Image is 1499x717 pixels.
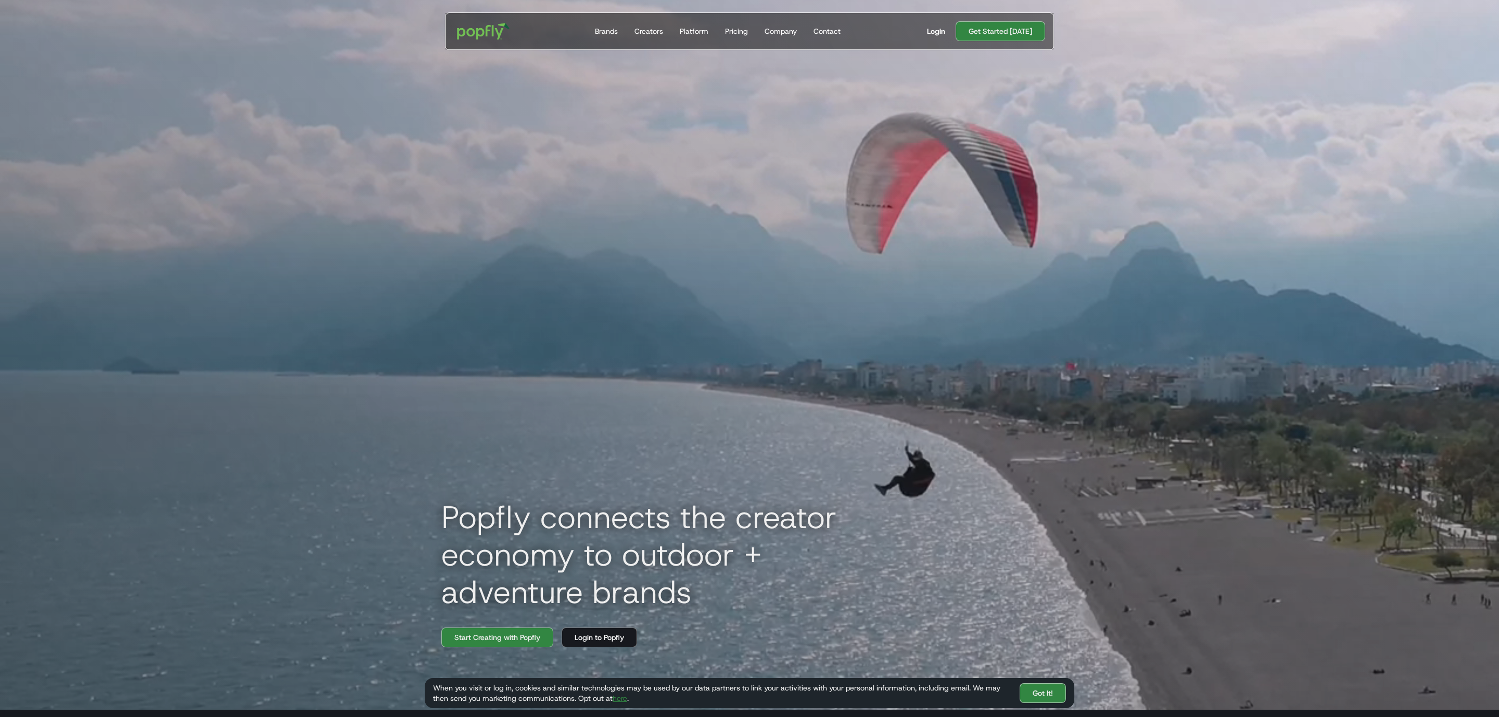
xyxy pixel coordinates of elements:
a: here [613,694,627,703]
div: Platform [680,26,708,36]
a: Login to Popfly [562,628,637,647]
a: Company [760,13,801,49]
div: Company [765,26,797,36]
a: Contact [809,13,845,49]
a: Platform [676,13,713,49]
div: Login [927,26,945,36]
div: When you visit or log in, cookies and similar technologies may be used by our data partners to li... [433,683,1011,703]
div: Contact [814,26,841,36]
a: Get Started [DATE] [956,21,1045,41]
a: Pricing [721,13,752,49]
a: Brands [591,13,622,49]
a: home [450,16,517,47]
a: Start Creating with Popfly [441,628,553,647]
a: Got It! [1020,683,1066,703]
a: Login [923,26,949,36]
div: Brands [595,26,618,36]
h1: Popfly connects the creator economy to outdoor + adventure brands [433,498,901,611]
div: Pricing [725,26,748,36]
div: Creators [634,26,663,36]
a: Creators [630,13,667,49]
